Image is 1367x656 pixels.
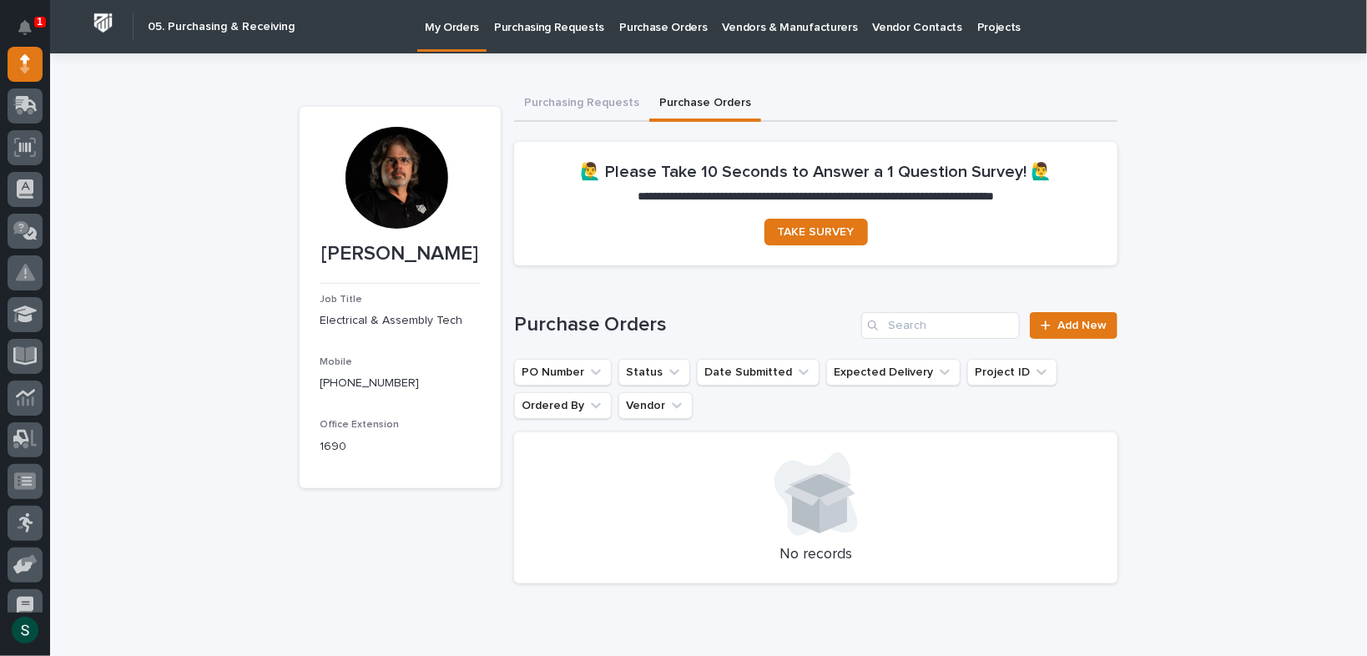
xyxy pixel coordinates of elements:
[764,219,868,245] a: TAKE SURVEY
[37,16,43,28] p: 1
[320,295,362,305] span: Job Title
[580,162,1052,182] h2: 🙋‍♂️ Please Take 10 Seconds to Answer a 1 Question Survey! 🙋‍♂️
[861,312,1020,339] input: Search
[8,10,43,45] button: Notifications
[649,87,761,122] button: Purchase Orders
[320,377,419,389] a: [PHONE_NUMBER]
[778,226,855,238] span: TAKE SURVEY
[320,420,399,430] span: Office Extension
[514,392,612,419] button: Ordered By
[1030,312,1117,339] a: Add New
[320,438,481,456] p: 1690
[1057,320,1107,331] span: Add New
[8,613,43,648] button: users-avatar
[148,20,295,34] h2: 05. Purchasing & Receiving
[320,312,481,330] p: Electrical & Assembly Tech
[967,359,1057,386] button: Project ID
[320,242,481,266] p: [PERSON_NAME]
[618,359,690,386] button: Status
[514,359,612,386] button: PO Number
[697,359,820,386] button: Date Submitted
[534,546,1097,564] p: No records
[21,20,43,47] div: Notifications1
[514,313,855,337] h1: Purchase Orders
[320,357,352,367] span: Mobile
[618,392,693,419] button: Vendor
[826,359,961,386] button: Expected Delivery
[88,8,119,38] img: Workspace Logo
[514,87,649,122] button: Purchasing Requests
